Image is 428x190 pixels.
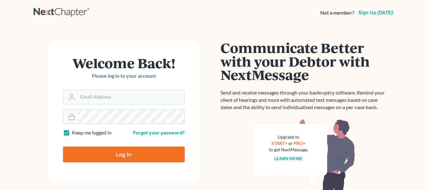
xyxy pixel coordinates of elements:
[72,129,112,136] label: Keep me logged in
[288,141,293,146] span: or
[63,147,185,162] input: Log In
[274,156,303,161] a: Learn more
[357,10,395,15] a: Sign up [DATE]!
[320,9,355,16] strong: Not a member?
[133,129,185,135] a: Forgot your password?
[78,90,184,104] input: Email Address
[63,56,185,70] h1: Welcome Back!
[269,147,308,153] div: to get NextMessage.
[294,141,305,146] a: PRO+
[269,134,308,140] div: Upgrade to
[271,141,287,146] a: START+
[220,41,388,82] h1: Communicate Better with your Debtor with NextMessage
[63,72,185,80] p: Please log in to your account
[220,89,388,111] p: Send and receive messages through your bankruptcy software. Remind your client of hearings and mo...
